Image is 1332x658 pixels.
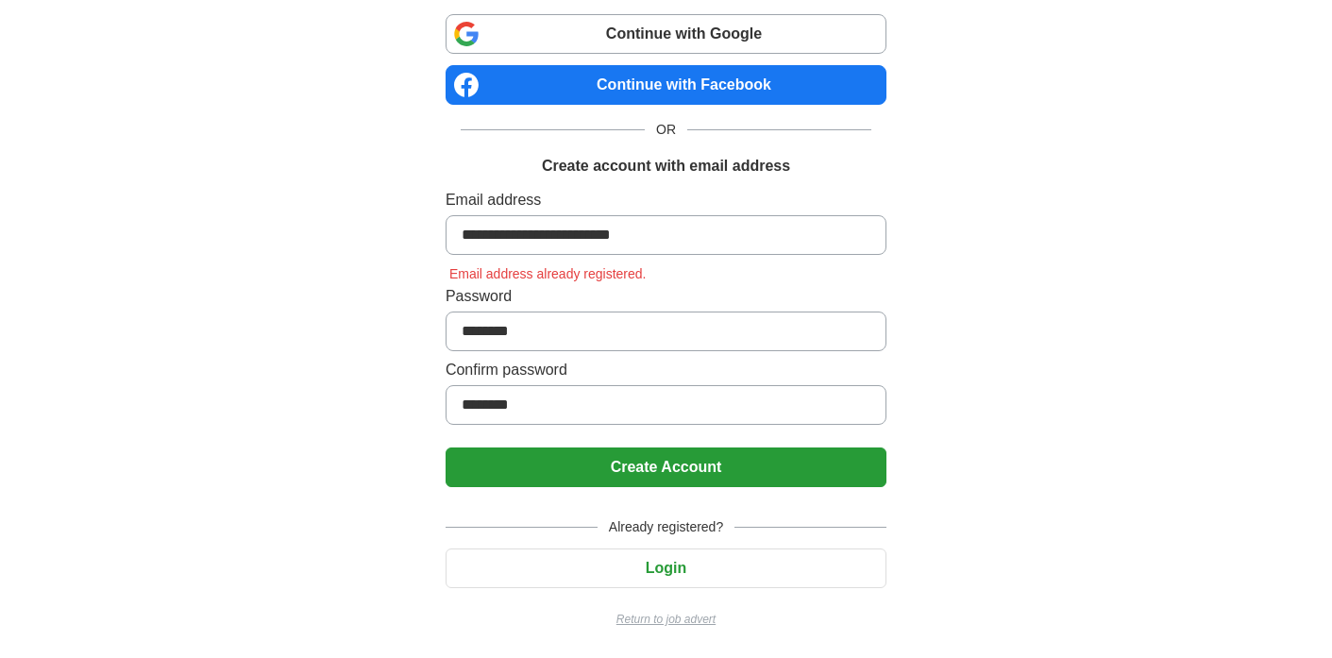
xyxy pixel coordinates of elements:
a: Continue with Google [446,14,886,54]
h1: Create account with email address [542,155,790,177]
a: Continue with Facebook [446,65,886,105]
span: OR [645,120,687,140]
span: Email address already registered. [446,266,650,281]
button: Create Account [446,447,886,487]
a: Return to job advert [446,611,886,628]
a: Login [446,560,886,576]
span: Already registered? [598,517,734,537]
label: Email address [446,189,886,211]
label: Confirm password [446,359,886,381]
button: Login [446,548,886,588]
label: Password [446,285,886,308]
